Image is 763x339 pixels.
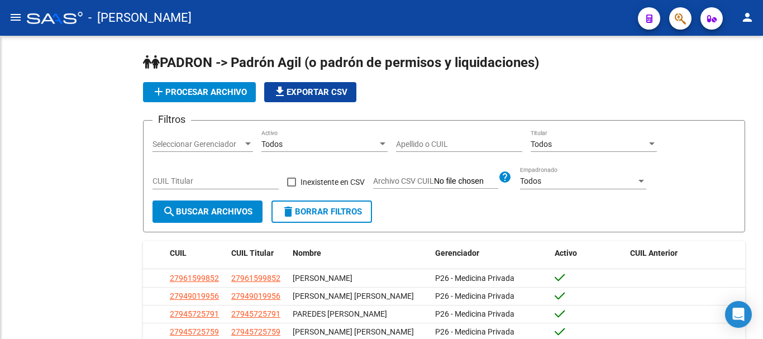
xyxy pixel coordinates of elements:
datatable-header-cell: CUIL Anterior [626,241,746,265]
span: 27961599852 [231,274,280,283]
span: P26 - Medicina Privada [435,292,514,300]
span: Borrar Filtros [282,207,362,217]
div: Open Intercom Messenger [725,301,752,328]
span: 27949019956 [231,292,280,300]
span: 27945725759 [231,327,280,336]
span: CUIL Titular [231,249,274,257]
span: 27945725759 [170,327,219,336]
span: Buscar Archivos [163,207,252,217]
span: 27949019956 [170,292,219,300]
button: Procesar archivo [143,82,256,102]
span: 27961599852 [170,274,219,283]
mat-icon: person [741,11,754,24]
datatable-header-cell: CUIL Titular [227,241,288,265]
span: Exportar CSV [273,87,347,97]
span: Archivo CSV CUIL [373,176,434,185]
span: P26 - Medicina Privada [435,309,514,318]
span: CUIL Anterior [630,249,678,257]
mat-icon: menu [9,11,22,24]
button: Buscar Archivos [152,200,263,223]
span: Todos [520,176,541,185]
button: Borrar Filtros [271,200,372,223]
span: Gerenciador [435,249,479,257]
datatable-header-cell: Nombre [288,241,431,265]
span: Nombre [293,249,321,257]
span: PADRON -> Padrón Agil (o padrón de permisos y liquidaciones) [143,55,539,70]
span: 27945725791 [170,309,219,318]
span: Todos [261,140,283,149]
input: Archivo CSV CUIL [434,176,498,187]
datatable-header-cell: Activo [550,241,626,265]
datatable-header-cell: Gerenciador [431,241,551,265]
span: Procesar archivo [152,87,247,97]
span: [PERSON_NAME] [PERSON_NAME] [293,327,414,336]
span: P26 - Medicina Privada [435,274,514,283]
span: Inexistente en CSV [301,175,365,189]
button: Exportar CSV [264,82,356,102]
mat-icon: add [152,85,165,98]
span: Activo [555,249,577,257]
mat-icon: file_download [273,85,287,98]
span: Todos [531,140,552,149]
mat-icon: delete [282,205,295,218]
datatable-header-cell: CUIL [165,241,227,265]
span: Seleccionar Gerenciador [152,140,243,149]
mat-icon: help [498,170,512,184]
span: [PERSON_NAME] [PERSON_NAME] [293,292,414,300]
span: - [PERSON_NAME] [88,6,192,30]
h3: Filtros [152,112,191,127]
span: 27945725791 [231,309,280,318]
mat-icon: search [163,205,176,218]
span: PAREDES [PERSON_NAME] [293,309,387,318]
span: P26 - Medicina Privada [435,327,514,336]
span: [PERSON_NAME] [293,274,352,283]
span: CUIL [170,249,187,257]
